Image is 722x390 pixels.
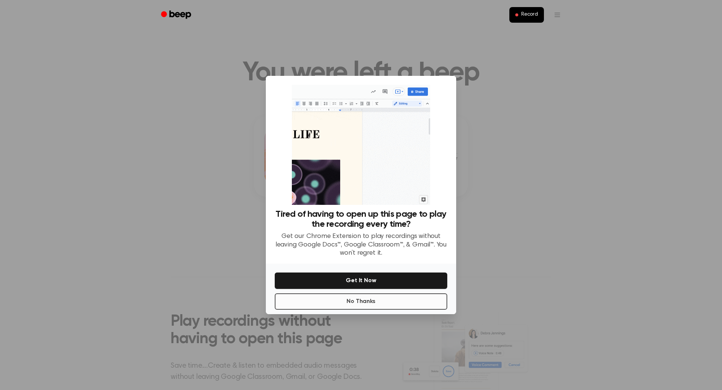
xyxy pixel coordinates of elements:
p: Get our Chrome Extension to play recordings without leaving Google Docs™, Google Classroom™, & Gm... [275,232,447,258]
a: Beep [156,8,198,22]
button: No Thanks [275,293,447,310]
span: Record [521,12,538,18]
h3: Tired of having to open up this page to play the recording every time? [275,209,447,229]
img: Beep extension in action [292,85,430,205]
button: Open menu [548,6,566,24]
button: Get It Now [275,273,447,289]
button: Record [509,7,544,23]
